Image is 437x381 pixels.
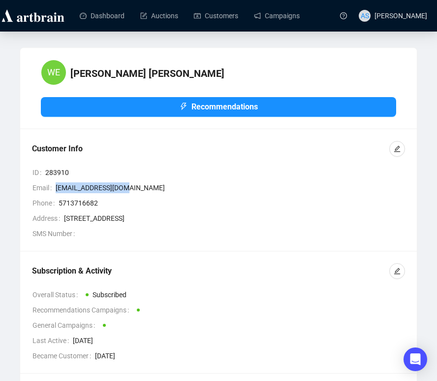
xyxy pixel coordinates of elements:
span: Recommendations [191,101,258,113]
span: 5713716682 [59,198,405,208]
a: Customers [194,3,238,29]
span: 283910 [45,167,405,178]
span: Recommendations Campaigns [32,305,133,315]
span: [DATE] [95,350,405,361]
span: Phone [32,198,59,208]
span: edit [394,268,401,275]
span: Last Active [32,335,73,346]
div: Open Intercom Messenger [404,347,427,371]
span: Subscribed [93,291,126,299]
div: Customer Info [32,143,389,155]
h4: [PERSON_NAME] [PERSON_NAME] [70,67,224,80]
span: AS [361,10,369,21]
span: [DATE] [73,335,405,346]
span: Email [32,182,56,193]
a: Campaigns [254,3,300,29]
span: [PERSON_NAME] [375,12,427,20]
div: Subscription & Activity [32,265,389,277]
span: Address [32,213,64,224]
span: Overall Status [32,289,82,300]
button: Recommendations [41,97,396,117]
span: SMS Number [32,228,79,239]
span: Became Customer [32,350,95,361]
span: thunderbolt [180,103,187,110]
span: General Campaigns [32,320,99,331]
span: WE [47,66,60,79]
span: ID [32,167,45,178]
span: question-circle [340,12,347,19]
span: [STREET_ADDRESS] [64,213,405,224]
span: [EMAIL_ADDRESS][DOMAIN_NAME] [56,182,405,193]
a: Auctions [140,3,178,29]
span: edit [394,145,401,152]
a: Dashboard [80,3,125,29]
